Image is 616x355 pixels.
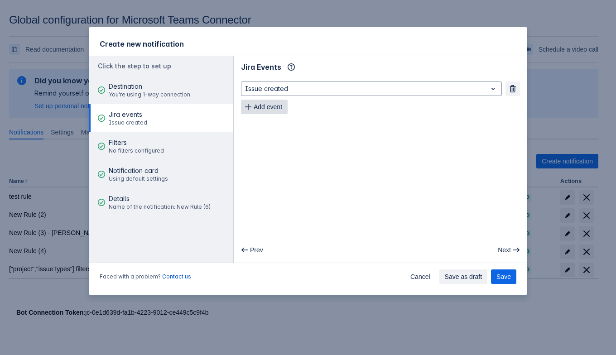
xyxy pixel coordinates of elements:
button: Save as draft [439,269,488,284]
a: Contact us [162,273,191,280]
span: Issue created [109,119,147,126]
span: good [98,171,105,178]
span: Filters [109,138,164,147]
span: good [98,86,105,94]
button: Next [492,243,524,257]
span: Add event [254,100,282,114]
span: Details [109,194,211,203]
span: Prev [250,243,263,257]
span: Save [496,269,511,284]
button: Add event [241,100,288,114]
button: Cancel [405,269,436,284]
span: Notification card [109,166,168,175]
span: Destination [109,82,190,91]
span: Using default settings [109,175,168,182]
span: You're using 1-way connection [109,91,190,98]
span: good [98,115,105,122]
span: Create new notification [100,39,183,48]
span: good [98,143,105,150]
span: Jira Events [241,62,281,72]
span: Click the step to set up [98,62,171,70]
span: No filters configured [109,147,164,154]
span: Name of the notification: New Rule (6) [109,203,211,211]
span: Jira events [109,110,147,119]
span: Cancel [410,269,430,284]
span: Faced with a problem? [100,273,191,280]
span: Next [498,243,511,257]
button: Save [491,269,516,284]
span: Save as draft [445,269,482,284]
span: good [98,199,105,206]
button: Prev [237,243,269,257]
span: open [488,83,499,94]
